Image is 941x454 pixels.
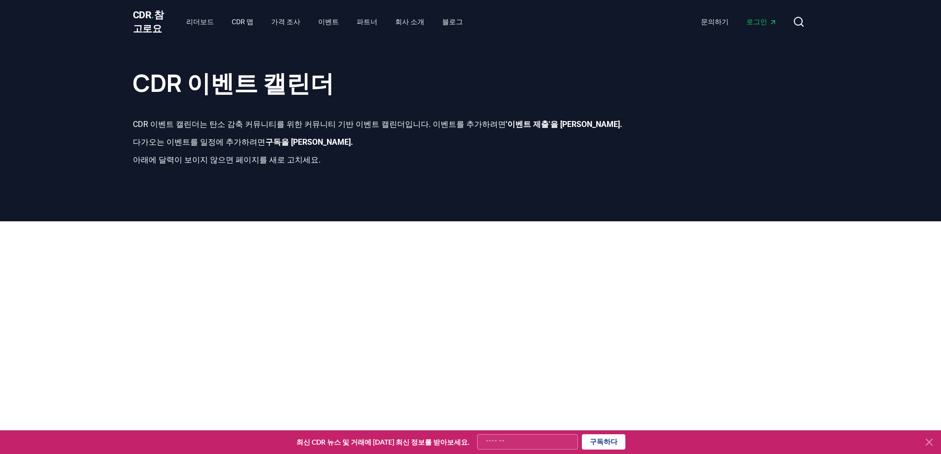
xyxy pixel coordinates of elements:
a: 가격 조사 [263,13,308,31]
nav: 기본 [693,13,785,31]
font: 로그인 [746,18,767,26]
font: CDR [133,9,152,21]
a: 이벤트 [310,13,347,31]
nav: 기본 [178,13,471,31]
a: 리더보드 [178,13,222,31]
a: 파트너 [349,13,385,31]
a: 블로그 [434,13,471,31]
font: 구독을 [PERSON_NAME]. [265,137,353,147]
font: 가격 조사 [271,18,300,26]
font: 이벤트 [318,18,339,26]
a: 로그인 [738,13,785,31]
font: 회사 소개 [395,18,424,26]
font: 파트너 [357,18,377,26]
a: CDR 맵 [224,13,261,31]
font: CDR 이벤트 캘린더 [133,67,334,99]
font: 블로그 [442,18,463,26]
font: . [151,9,154,21]
font: CDR 이벤트 캘린더는 탄소 감축 커뮤니티를 위한 커뮤니티 기반 이벤트 캘린더입니다. 이벤트를 추가하려면 [133,120,506,129]
a: CDR.참고로요 [133,8,170,36]
a: 회사 소개 [387,13,432,31]
font: 문의하기 [701,18,729,26]
font: 아래에 달력이 보이지 않으면 페이지를 새로 고치세요. [133,155,321,165]
font: CDR 맵 [232,18,253,26]
font: '이벤트 제출'을 [PERSON_NAME]. [506,120,622,129]
font: 다가오는 이벤트를 일정에 추가하려면 [133,137,265,147]
font: 리더보드 [186,18,214,26]
a: 문의하기 [693,13,736,31]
